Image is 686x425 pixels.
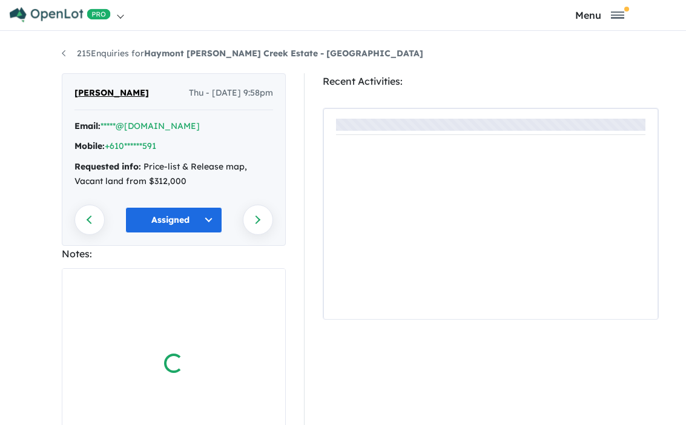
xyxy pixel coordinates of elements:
span: Thu - [DATE] 9:58pm [189,86,273,100]
span: [PERSON_NAME] [74,86,149,100]
div: Recent Activities: [323,73,659,90]
strong: Email: [74,120,101,131]
div: Price-list & Release map, Vacant land from $312,000 [74,160,273,189]
div: Notes: [62,246,286,262]
button: Assigned [125,207,222,233]
button: Toggle navigation [516,9,683,21]
nav: breadcrumb [62,47,625,61]
img: Openlot PRO Logo White [10,7,111,22]
a: 215Enquiries forHaymont [PERSON_NAME] Creek Estate - [GEOGRAPHIC_DATA] [62,48,423,59]
strong: Requested info: [74,161,141,172]
strong: Mobile: [74,140,105,151]
strong: Haymont [PERSON_NAME] Creek Estate - [GEOGRAPHIC_DATA] [144,48,423,59]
